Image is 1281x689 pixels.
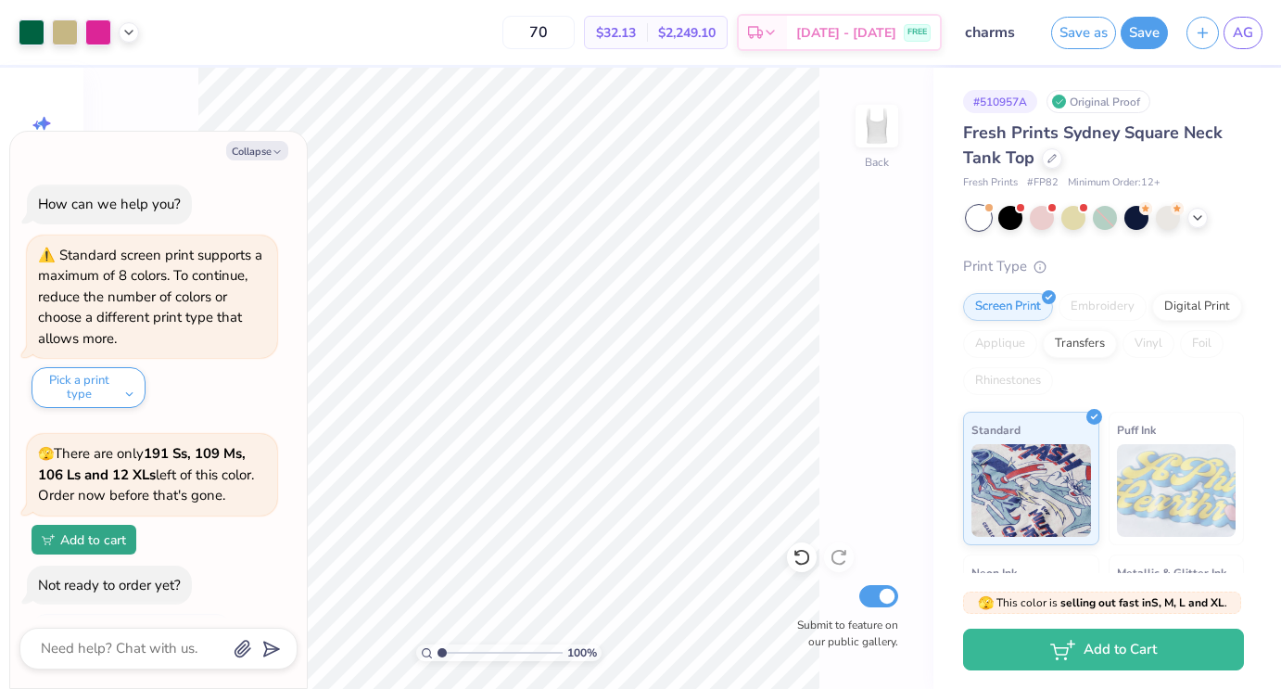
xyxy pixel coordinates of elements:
[567,644,597,661] span: 100 %
[502,16,575,49] input: – –
[787,617,898,650] label: Submit to feature on our public gallery.
[1117,444,1237,537] img: Puff Ink
[963,121,1223,169] span: Fresh Prints Sydney Square Neck Tank Top
[38,195,181,213] div: How can we help you?
[32,367,146,408] button: Pick a print type
[38,445,54,463] span: 🫣
[42,534,55,545] img: Add to cart
[32,525,136,555] button: Add to cart
[1224,17,1262,49] a: AG
[963,367,1053,395] div: Rhinestones
[1117,563,1226,582] span: Metallic & Glitter Ink
[865,154,889,171] div: Back
[1043,330,1117,358] div: Transfers
[1117,420,1156,440] span: Puff Ink
[796,23,896,43] span: [DATE] - [DATE]
[971,444,1091,537] img: Standard
[1060,595,1224,610] strong: selling out fast in S, M, L and XL
[907,26,927,39] span: FREE
[1122,330,1174,358] div: Vinyl
[963,175,1018,191] span: Fresh Prints
[963,256,1244,277] div: Print Type
[963,90,1037,113] div: # 510957A
[1046,90,1150,113] div: Original Proof
[38,444,246,484] strong: 191 Ss, 109 Ms, 106 Ls and 12 XLs
[1152,293,1242,321] div: Digital Print
[32,614,232,644] button: Switch to a color with stock
[978,594,1227,611] span: This color is .
[971,420,1021,440] span: Standard
[38,444,254,504] span: There are only left of this color. Order now before that's gone.
[658,23,716,43] span: $2,249.10
[1027,175,1059,191] span: # FP82
[1180,330,1224,358] div: Foil
[858,108,895,145] img: Back
[596,23,636,43] span: $32.13
[963,293,1053,321] div: Screen Print
[38,576,181,594] div: Not ready to order yet?
[978,594,994,612] span: 🫣
[226,141,288,160] button: Collapse
[1233,22,1253,44] span: AG
[1059,293,1147,321] div: Embroidery
[38,246,262,348] div: Standard screen print supports a maximum of 8 colors. To continue, reduce the number of colors or...
[963,330,1037,358] div: Applique
[1051,17,1116,49] button: Save as
[963,629,1244,670] button: Add to Cart
[1068,175,1161,191] span: Minimum Order: 12 +
[951,14,1042,51] input: Untitled Design
[971,563,1017,582] span: Neon Ink
[1121,17,1168,49] button: Save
